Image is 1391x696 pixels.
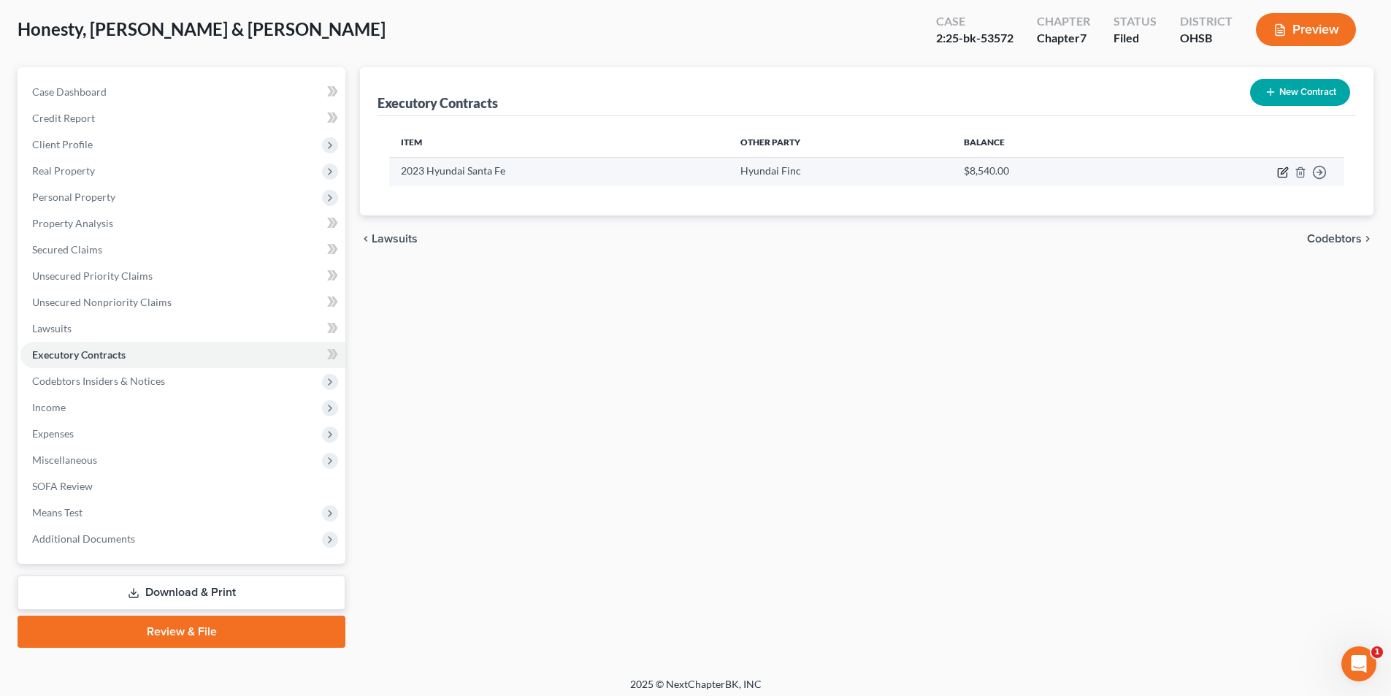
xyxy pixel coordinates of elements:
button: Codebtors chevron_right [1307,233,1373,245]
span: Credit Report [32,112,95,124]
a: Property Analysis [20,210,345,237]
span: Case Dashboard [32,85,107,98]
div: Chapter [1037,30,1090,47]
a: SOFA Review [20,473,345,500]
span: 7 [1080,31,1087,45]
a: Credit Report [20,105,345,131]
div: District [1180,13,1233,30]
a: Review & File [18,616,345,648]
iframe: Intercom live chat [1341,646,1376,681]
span: Client Profile [32,138,93,150]
button: New Contract [1250,79,1350,106]
span: Lawsuits [372,233,418,245]
div: Filed [1114,30,1157,47]
span: Executory Contracts [32,348,126,361]
a: Executory Contracts [20,342,345,368]
span: Miscellaneous [32,454,97,466]
div: Chapter [1037,13,1090,30]
th: Item [389,128,729,157]
span: Expenses [32,427,74,440]
span: Personal Property [32,191,115,203]
span: Lawsuits [32,322,72,334]
button: Preview [1256,13,1356,46]
span: 1 [1371,646,1383,658]
td: Hyundai Finc [729,157,952,186]
span: Means Test [32,506,83,519]
span: Unsecured Nonpriority Claims [32,296,172,308]
span: Income [32,401,66,413]
a: Case Dashboard [20,79,345,105]
span: Unsecured Priority Claims [32,269,153,282]
span: Honesty, [PERSON_NAME] & [PERSON_NAME] [18,18,386,39]
i: chevron_right [1362,233,1373,245]
div: Executory Contracts [378,94,498,112]
th: Other Party [729,128,952,157]
div: Case [936,13,1013,30]
a: Download & Print [18,575,345,610]
span: Real Property [32,164,95,177]
div: 2:25-bk-53572 [936,30,1013,47]
span: Additional Documents [32,532,135,545]
span: Codebtors [1307,233,1362,245]
a: Unsecured Nonpriority Claims [20,289,345,316]
button: chevron_left Lawsuits [360,233,418,245]
i: chevron_left [360,233,372,245]
a: Secured Claims [20,237,345,263]
span: Secured Claims [32,243,102,256]
a: Unsecured Priority Claims [20,263,345,289]
td: 2023 Hyundai Santa Fe [389,157,729,186]
span: Codebtors Insiders & Notices [32,375,165,387]
td: $8,540.00 [952,157,1135,186]
span: SOFA Review [32,480,93,492]
div: OHSB [1180,30,1233,47]
div: Status [1114,13,1157,30]
span: Property Analysis [32,217,113,229]
a: Lawsuits [20,316,345,342]
th: Balance [952,128,1135,157]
